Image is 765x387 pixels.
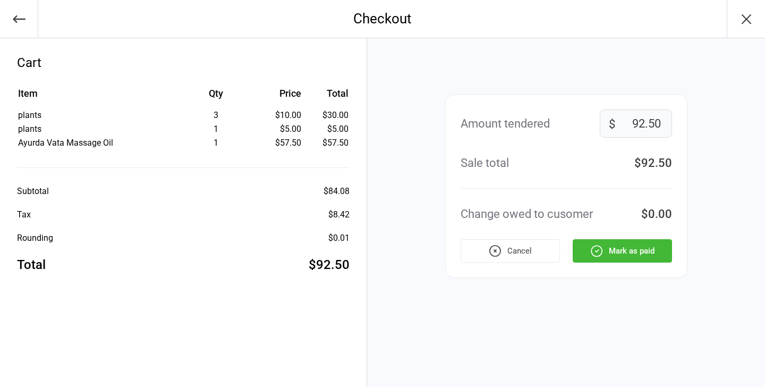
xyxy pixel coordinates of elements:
div: Change owed to cusomer [461,205,593,223]
th: Total [305,86,348,108]
button: Cancel [461,239,560,263]
div: $10.00 [256,109,301,122]
div: 1 [176,137,256,149]
div: $0.00 [641,205,672,223]
span: $ [609,115,615,132]
div: $0.01 [328,232,350,245]
div: $57.50 [256,137,301,149]
td: $5.00 [305,123,348,136]
div: $5.00 [256,123,301,136]
div: $84.08 [324,185,350,198]
button: Mark as paid [573,239,672,263]
div: Total [17,255,46,274]
span: plants [18,110,41,120]
td: $30.00 [305,109,348,122]
div: Amount tendered [461,115,550,132]
div: Sale total [461,154,509,172]
div: Subtotal [17,185,49,198]
div: Tax [17,208,31,221]
div: $92.50 [309,255,350,274]
span: plants [18,124,41,134]
th: Item [18,86,175,108]
div: 1 [176,123,256,136]
div: Rounding [17,232,53,245]
div: 3 [176,109,256,122]
div: $8.42 [328,208,350,221]
td: $57.50 [305,137,348,149]
div: Price [256,86,301,100]
th: Qty [176,86,256,108]
div: Cart [17,53,350,72]
div: $92.50 [634,154,672,172]
span: Ayurda Vata Massage Oil [18,138,113,148]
